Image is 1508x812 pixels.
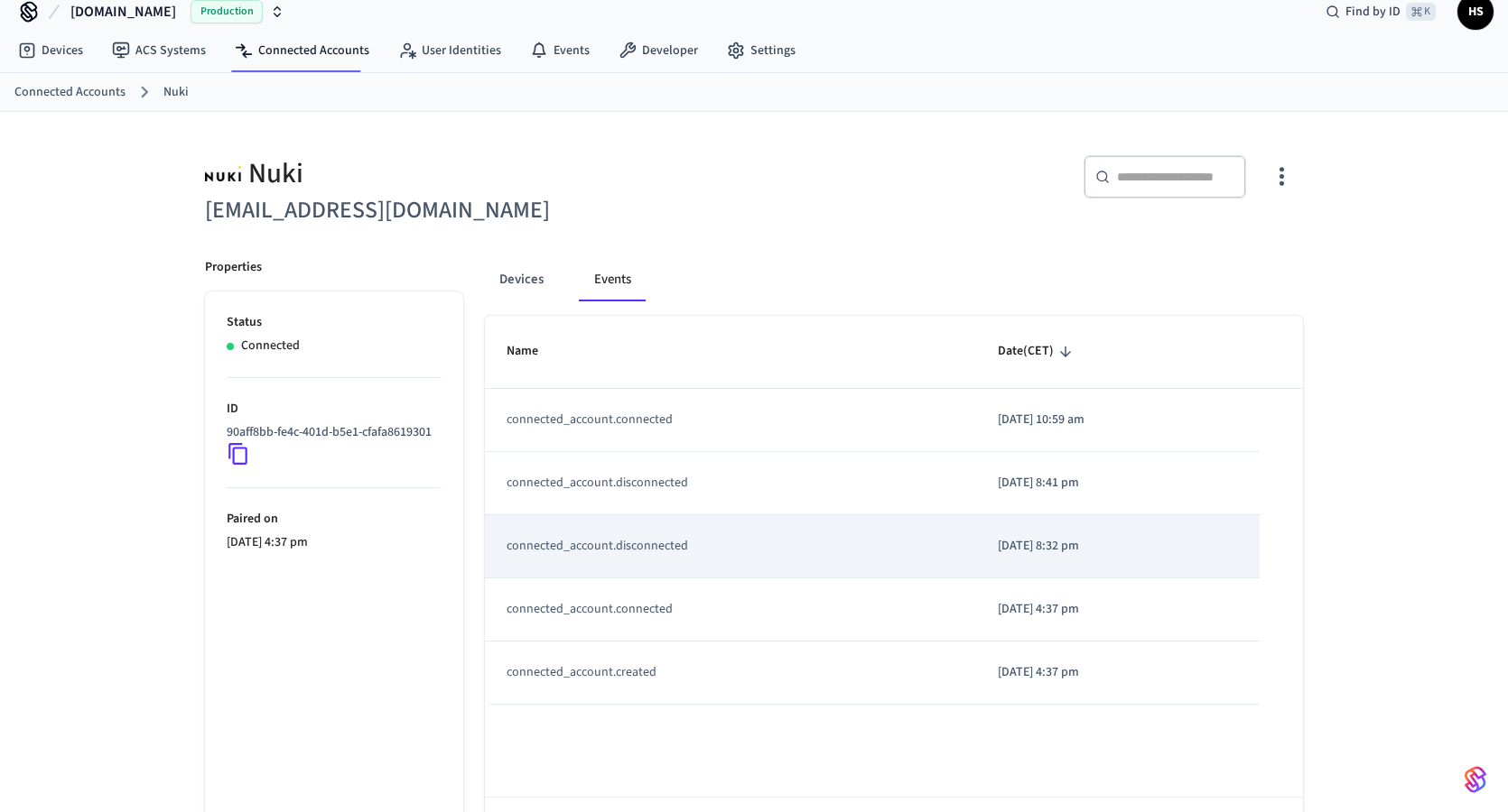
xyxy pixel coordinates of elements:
div: connected account tabs [485,258,1303,301]
td: connected_account.created [485,641,976,705]
p: Properties [205,258,262,277]
table: sticky table [485,316,1303,704]
a: Devices [4,34,98,67]
p: 90aff8bb-fe4c-401d-b5e1-cfafa8619301 [227,423,432,442]
span: Date(CET) [998,337,1077,365]
a: User Identities [384,34,516,67]
img: Nuki Logo, Square [205,155,241,192]
p: [DATE] 4:37 pm [227,533,442,552]
p: [DATE] 8:41 pm [998,474,1238,493]
td: connected_account.connected [485,389,976,452]
p: Status [227,313,442,332]
p: Connected [241,337,300,355]
span: Find by ID [1345,3,1401,21]
td: connected_account.connected [485,578,976,641]
td: connected_account.disconnected [485,515,976,578]
p: [DATE] 8:32 pm [998,537,1238,556]
a: ACS Systems [98,34,220,67]
div: Nuki [205,155,743,192]
a: Developer [604,34,712,67]
button: Events [580,258,646,301]
p: [DATE] 4:37 pm [998,663,1238,682]
a: Events [516,34,604,67]
img: SeamLogoGradient.69752ec5.svg [1465,765,1486,794]
span: ⌘ K [1406,3,1436,21]
span: [DOMAIN_NAME] [70,1,176,23]
h6: [EMAIL_ADDRESS][DOMAIN_NAME] [205,192,743,229]
p: ID [227,400,442,419]
a: Connected Accounts [14,83,126,102]
span: Name [507,337,562,365]
p: Paired on [227,510,442,529]
a: Connected Accounts [220,34,384,67]
a: Settings [712,34,810,67]
a: Nuki [163,83,189,102]
p: [DATE] 10:59 am [998,411,1238,429]
p: [DATE] 4:37 pm [998,600,1238,619]
td: connected_account.disconnected [485,452,976,515]
button: Devices [485,258,558,301]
